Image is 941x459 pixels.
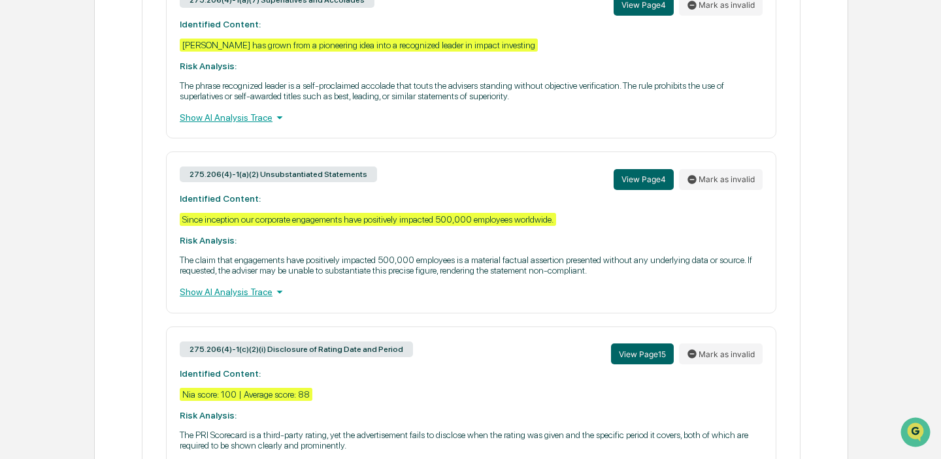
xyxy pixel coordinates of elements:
a: 🔎Data Lookup [8,251,88,275]
button: Mark as invalid [679,169,763,190]
strong: Identified Content: [180,368,261,379]
div: 🖐️ [13,233,24,244]
img: 8933085812038_c878075ebb4cc5468115_72.jpg [27,100,51,123]
span: Attestations [108,232,162,245]
p: The PRI Scorecard is a third-party rating, yet the advertisement fails to disclose when the ratin... [180,430,763,451]
button: Mark as invalid [679,343,763,364]
span: 1:19 PM [116,178,147,188]
div: Start new chat [59,100,214,113]
a: 🖐️Preclearance [8,227,90,250]
strong: Identified Content: [180,193,261,204]
button: See all [203,142,238,158]
div: [PERSON_NAME] has grown from a pioneering idea into a recognized leader in impact investing [180,39,538,52]
a: Powered byPylon [92,288,158,298]
span: Data Lookup [26,257,82,270]
span: Pylon [130,289,158,298]
div: 🔎 [13,258,24,268]
strong: Risk Analysis: [180,235,237,245]
strong: Risk Analysis: [180,61,237,71]
strong: Identified Content: [180,19,261,29]
div: Nia score: 100 | Average score: 88 [180,388,312,401]
p: The phrase recognized leader is a self-proclaimed accolade that touts the advisers standing witho... [180,80,763,101]
img: 1746055101610-c473b297-6a78-478c-a979-82029cc54cd1 [13,100,37,123]
button: Start new chat [222,104,238,119]
img: Mary Jo Willmore [13,165,34,186]
div: 🗄️ [95,233,105,244]
p: The claim that engagements have positively impacted 500,000 employees is a material factual asser... [180,255,763,276]
div: Past conversations [13,145,88,155]
span: Preclearance [26,232,84,245]
iframe: Open customer support [899,416,934,451]
input: Clear [34,59,216,73]
p: How can we help? [13,27,238,48]
div: 275.206(4)-1(a)(2) Unsubstantiated Statements [180,166,377,182]
div: We're offline, we'll be back soon [59,113,185,123]
button: View Page15 [611,343,674,364]
strong: Risk Analysis: [180,410,237,420]
div: Show AI Analysis Trace [180,110,763,125]
a: 🗄️Attestations [90,227,167,250]
div: 275.206(4)-1(c)(2)(i) Disclosure of Rating Date and Period [180,341,413,357]
span: [PERSON_NAME] [41,178,106,188]
div: Show AI Analysis Trace [180,285,763,299]
div: Since inception our corporate engagements have positively impacted 500,000 employees worldwide. [180,213,556,226]
button: View Page4 [614,169,674,190]
span: • [108,178,113,188]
